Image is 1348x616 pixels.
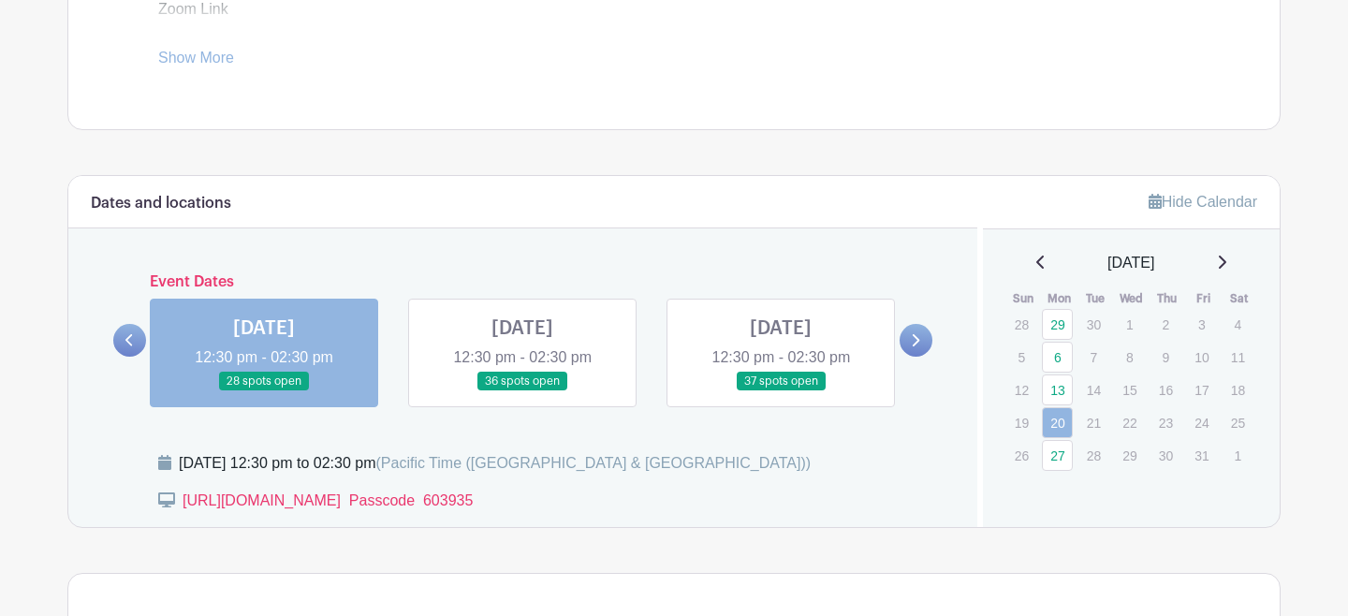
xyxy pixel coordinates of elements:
th: Fri [1185,289,1222,308]
th: Tue [1077,289,1114,308]
p: 26 [1006,441,1037,470]
p: 1 [1114,310,1145,339]
th: Thu [1150,289,1186,308]
p: 7 [1078,343,1109,372]
span: (Pacific Time ([GEOGRAPHIC_DATA] & [GEOGRAPHIC_DATA])) [375,455,811,471]
h6: Event Dates [146,273,900,291]
p: 21 [1078,408,1109,437]
p: 24 [1186,408,1217,437]
p: 3 [1186,310,1217,339]
p: 17 [1186,375,1217,404]
a: 27 [1042,440,1073,471]
a: 13 [1042,374,1073,405]
p: 14 [1078,375,1109,404]
p: 19 [1006,408,1037,437]
a: Hide Calendar [1149,194,1257,210]
p: 10 [1186,343,1217,372]
p: 11 [1223,343,1253,372]
p: 29 [1114,441,1145,470]
a: [URL][DOMAIN_NAME] [158,23,316,39]
th: Mon [1041,289,1077,308]
p: 30 [1078,310,1109,339]
p: 28 [1006,310,1037,339]
a: 20 [1042,407,1073,438]
p: 31 [1186,441,1217,470]
th: Wed [1113,289,1150,308]
p: 15 [1114,375,1145,404]
th: Sat [1222,289,1258,308]
div: [DATE] 12:30 pm to 02:30 pm [179,452,811,475]
p: 23 [1150,408,1181,437]
p: 16 [1150,375,1181,404]
p: 18 [1223,375,1253,404]
p: 9 [1150,343,1181,372]
a: 6 [1042,342,1073,373]
p: 1 [1223,441,1253,470]
p: 5 [1006,343,1037,372]
p: 30 [1150,441,1181,470]
p: 12 [1006,375,1037,404]
p: 25 [1223,408,1253,437]
p: 4 [1223,310,1253,339]
p: 8 [1114,343,1145,372]
p: 28 [1078,441,1109,470]
a: 29 [1042,309,1073,340]
th: Sun [1005,289,1042,308]
p: 2 [1150,310,1181,339]
span: [DATE] [1107,252,1154,274]
a: [URL][DOMAIN_NAME] Passcode 603935 [183,492,473,508]
h6: Dates and locations [91,195,231,213]
p: 22 [1114,408,1145,437]
a: Show More [158,50,234,73]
